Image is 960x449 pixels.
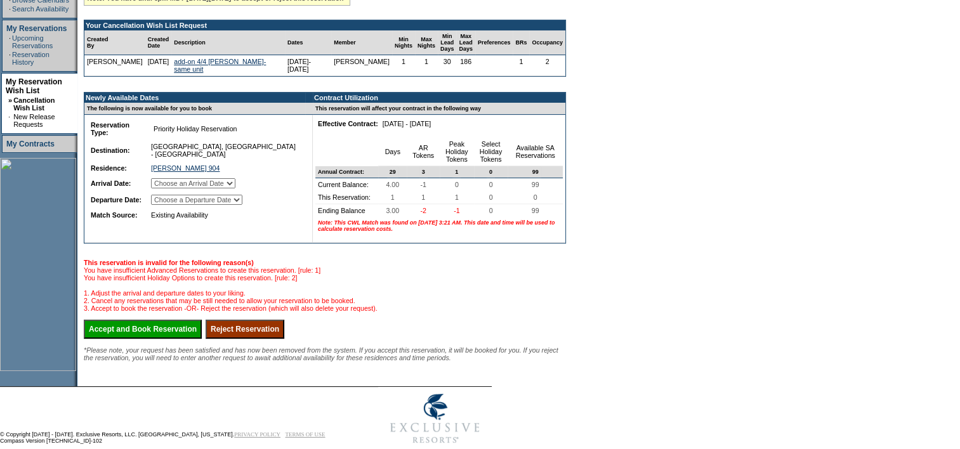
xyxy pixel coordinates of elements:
td: BRs [513,30,529,55]
b: » [8,96,12,104]
span: 99 [530,166,541,178]
b: Departure Date: [91,196,141,204]
td: This Reservation: [315,191,378,204]
span: *Please note, your request has been satisfied and has now been removed from the system. If you ac... [84,346,558,361]
td: AR Tokens [407,138,440,166]
td: Your Cancellation Wish List Request [84,20,565,30]
b: Reservation Type: [91,121,129,136]
td: Current Balance: [315,178,378,191]
a: add-on 4/4 [PERSON_NAME]- same unit [174,58,266,73]
a: [PERSON_NAME] 904 [151,164,220,172]
span: -1 [418,178,428,191]
a: PRIVACY POLICY [234,431,280,438]
b: Destination: [91,146,130,154]
td: Note: This CWL Match was found on [DATE] 3:21 AM. This date and time will be used to calculate re... [315,217,563,235]
span: 1 [419,191,428,204]
span: 99 [529,178,542,191]
td: Occupancy [529,30,565,55]
span: -2 [418,204,428,217]
td: [DATE] [145,55,172,76]
td: Annual Contract: [315,166,378,178]
span: 0 [487,204,496,217]
a: Cancellation Wish List [13,96,55,112]
span: 1 [388,191,397,204]
td: · [9,34,11,49]
td: Ending Balance [315,204,378,217]
td: [PERSON_NAME] [84,55,145,76]
td: [PERSON_NAME] [331,55,392,76]
span: 0 [487,166,495,178]
td: · [9,51,11,66]
span: 3 [419,166,428,178]
td: Created By [84,30,145,55]
td: Newly Available Dates [84,93,305,103]
span: 0 [531,191,540,204]
span: You have insufficient Advanced Reservations to create this reservation. [rule: 1] You have insuff... [84,259,378,312]
td: Contract Utilization [313,93,565,103]
td: Available SA Reservations [508,138,563,166]
input: Accept and Book Reservation [84,320,202,339]
td: Days [378,138,407,166]
td: [DATE]- [DATE] [285,55,331,76]
input: Reject Reservation [206,320,284,339]
b: Match Source: [91,211,137,219]
td: 1 [513,55,529,76]
b: This reservation is invalid for the following reason(s) [84,259,254,266]
td: Max Lead Days [456,30,475,55]
b: Effective Contract: [318,120,378,127]
span: 1 [452,191,461,204]
td: Existing Availability [148,209,301,221]
b: Residence: [91,164,127,172]
td: The following is now available for you to book [84,103,305,115]
b: Arrival Date: [91,179,131,187]
a: New Release Requests [13,113,55,128]
a: TERMS OF USE [286,431,325,438]
td: Dates [285,30,331,55]
nobr: [DATE] - [DATE] [383,120,431,127]
td: Max Nights [415,30,438,55]
td: 1 [415,55,438,76]
td: Min Nights [392,30,415,55]
span: 0 [487,191,496,204]
td: Peak Holiday Tokens [440,138,474,166]
a: Upcoming Reservations [12,34,53,49]
span: 0 [452,178,461,191]
span: -1 [451,204,462,217]
span: 99 [529,204,542,217]
a: My Contracts [6,140,55,148]
td: 30 [438,55,457,76]
td: [GEOGRAPHIC_DATA], [GEOGRAPHIC_DATA] - [GEOGRAPHIC_DATA] [148,140,301,160]
td: Member [331,30,392,55]
span: 1 [452,166,461,178]
a: Reservation History [12,51,49,66]
td: Min Lead Days [438,30,457,55]
a: Search Availability [12,5,69,13]
td: 1 [392,55,415,76]
td: 2 [529,55,565,76]
span: 4.00 [383,178,402,191]
span: 3.00 [383,204,402,217]
td: Preferences [475,30,513,55]
span: 29 [387,166,398,178]
td: Created Date [145,30,172,55]
td: · [9,5,11,13]
span: 0 [487,178,496,191]
td: 186 [456,55,475,76]
td: · [8,113,12,128]
a: My Reservation Wish List [6,77,62,95]
span: Priority Holiday Reservation [151,122,239,135]
td: This reservation will affect your contract in the following way [313,103,565,115]
td: Select Holiday Tokens [474,138,508,166]
td: Description [171,30,285,55]
a: My Reservations [6,24,67,33]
